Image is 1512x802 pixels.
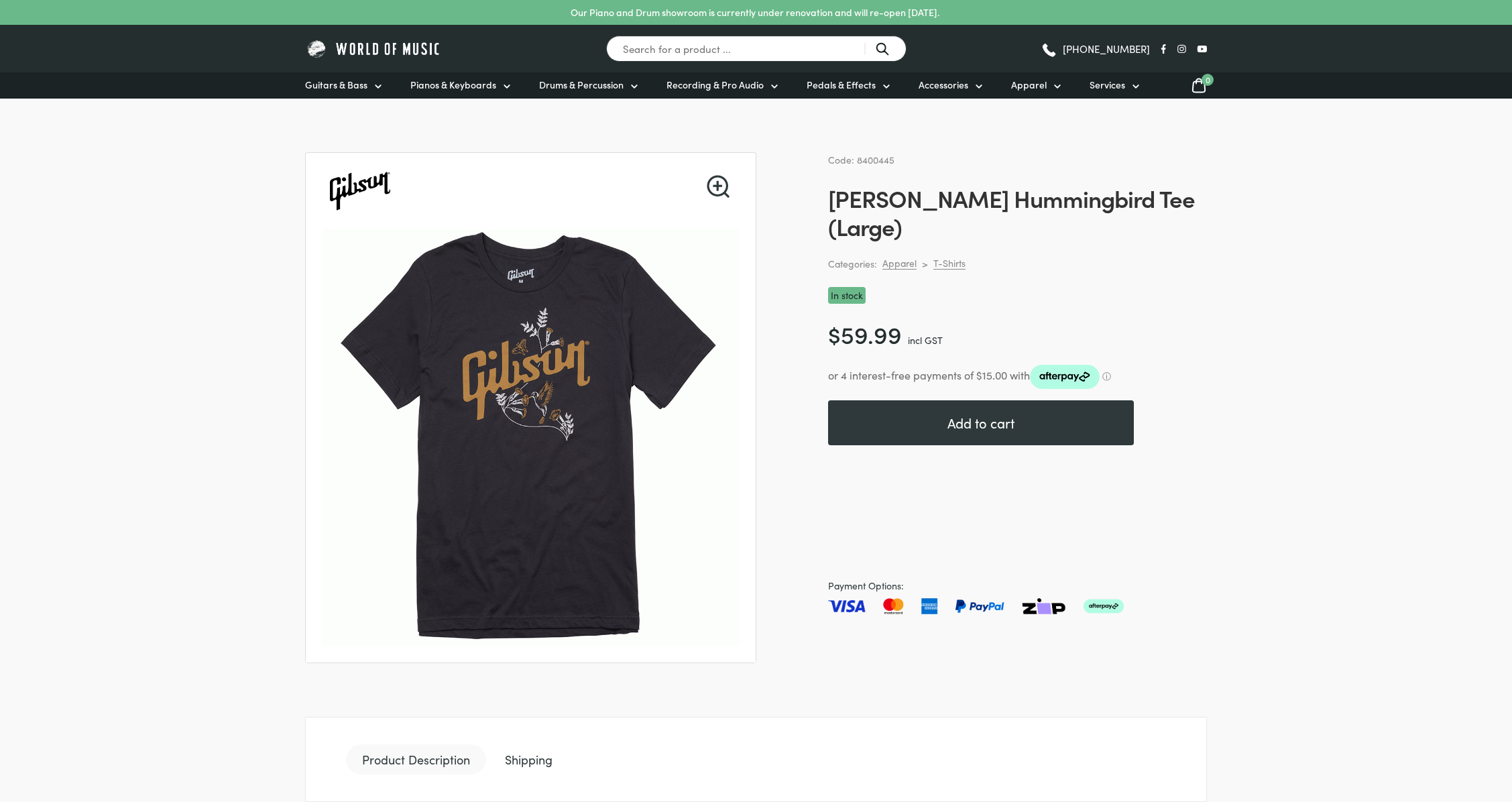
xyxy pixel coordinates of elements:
button: Add to cart [828,400,1134,445]
iframe: Chat with our support team [1318,654,1512,802]
img: Pay with Master card, Visa, American Express and Paypal [828,598,1124,614]
img: Gibson [322,153,398,229]
p: Our Piano and Drum showroom is currently under renovation and will re-open [DATE]. [571,5,939,19]
p: In stock [828,287,866,304]
span: Code: 8400445 [828,153,894,166]
h1: [PERSON_NAME] Hummingbird Tee (Large) [828,184,1207,240]
span: 0 [1202,74,1214,86]
img: World of Music [305,38,443,59]
span: Pedals & Effects [807,78,876,92]
span: [PHONE_NUMBER] [1063,44,1150,54]
span: Recording & Pro Audio [666,78,764,92]
a: T-Shirts [933,257,966,270]
span: Services [1090,78,1125,92]
span: Drums & Percussion [539,78,624,92]
span: Pianos & Keyboards [410,78,496,92]
iframe: PayPal [828,477,1207,562]
input: Search for a product ... [606,36,907,62]
bdi: 59.99 [828,317,902,350]
span: Categories: [828,256,877,272]
span: Payment Options: [828,578,1207,593]
span: $ [828,317,841,350]
span: Accessories [919,78,968,92]
div: > [922,257,928,270]
a: Product Description [346,744,486,775]
a: [PHONE_NUMBER] [1041,39,1150,59]
span: incl GST [908,333,943,347]
a: Shipping [489,744,569,775]
img: Gibson Hummingbird Tee Large [322,229,740,646]
a: View full-screen image gallery [707,175,730,198]
span: Apparel [1011,78,1047,92]
span: Guitars & Bass [305,78,367,92]
a: Apparel [882,257,917,270]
